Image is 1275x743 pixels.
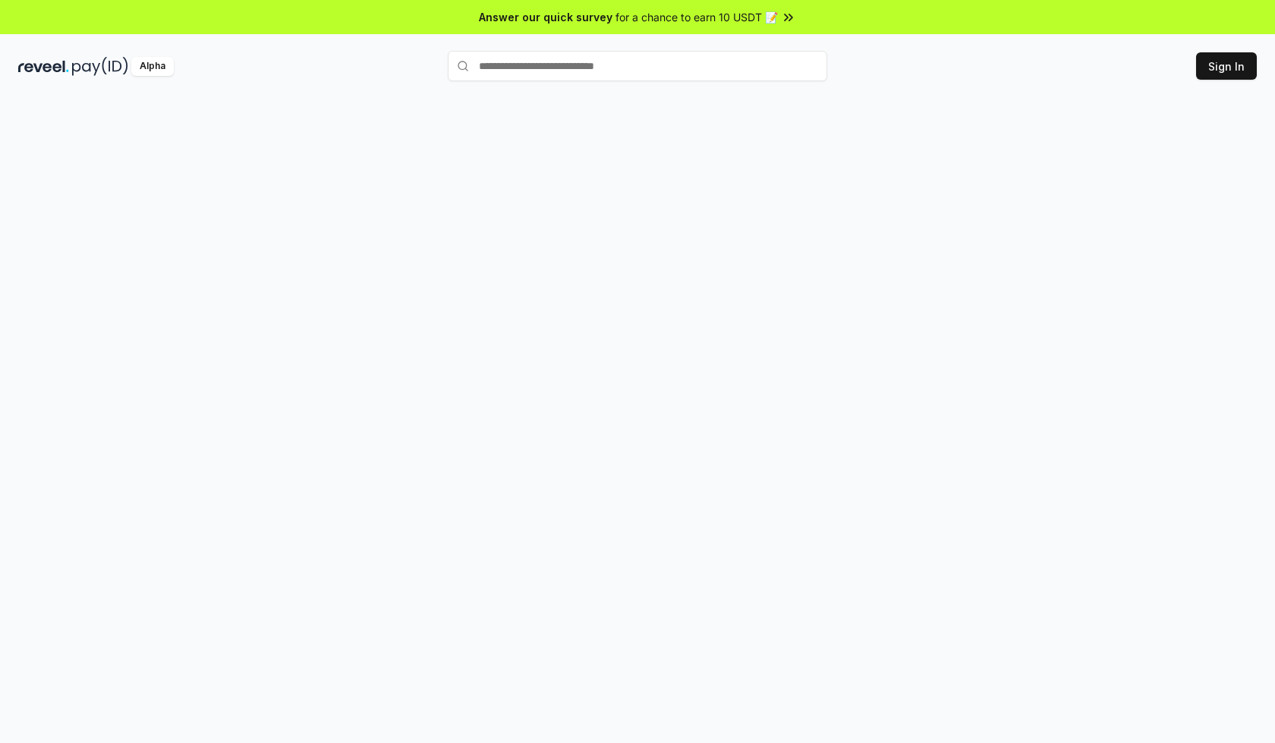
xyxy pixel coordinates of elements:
[1196,52,1257,80] button: Sign In
[18,57,69,76] img: reveel_dark
[72,57,128,76] img: pay_id
[615,9,778,25] span: for a chance to earn 10 USDT 📝
[131,57,174,76] div: Alpha
[479,9,612,25] span: Answer our quick survey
